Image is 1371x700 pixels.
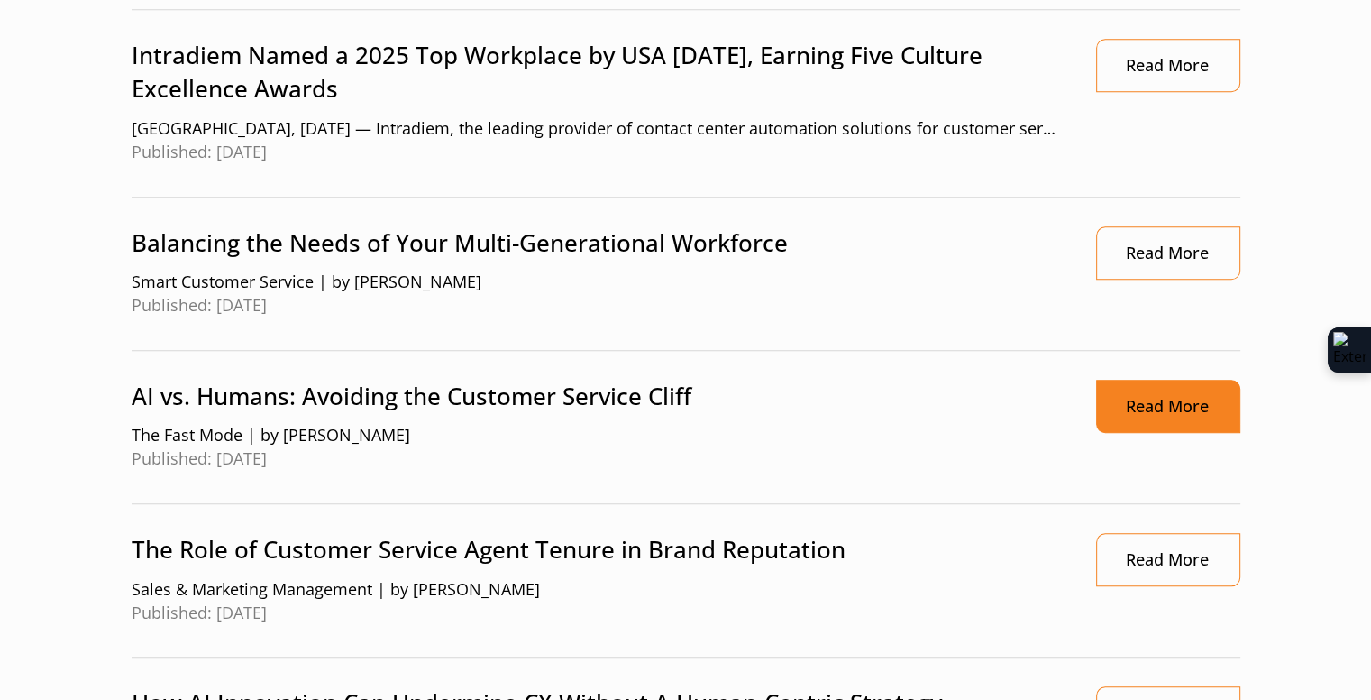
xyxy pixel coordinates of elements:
p: AI vs. Humans: Avoiding the Customer Service Cliff [132,380,1059,413]
a: Link opens in a new window [1096,226,1240,280]
p: Balancing the Needs of Your Multi-Generational Workforce [132,226,1059,260]
span: Smart Customer Service | by [PERSON_NAME] [132,271,1059,294]
span: Published: [DATE] [132,141,1059,164]
span: Sales & Marketing Management | by [PERSON_NAME] [132,578,1059,602]
p: The Role of Customer Service Agent Tenure in Brand Reputation [132,533,1059,566]
a: Read More [1096,39,1240,92]
span: Published: [DATE] [132,447,1059,471]
span: Published: [DATE] [132,602,1059,625]
span: The Fast Mode | by [PERSON_NAME] [132,424,1059,447]
a: Link opens in a new window [1096,533,1240,586]
img: Extension Icon [1333,332,1366,368]
p: Intradiem Named a 2025 Top Workplace by USA [DATE], Earning Five Culture Excellence Awards [132,39,1059,106]
a: Link opens in a new window [1096,380,1240,433]
span: Published: [DATE] [132,294,1059,318]
span: [GEOGRAPHIC_DATA], [DATE] — Intradiem, the leading provider of contact center automation solution... [132,117,1059,141]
